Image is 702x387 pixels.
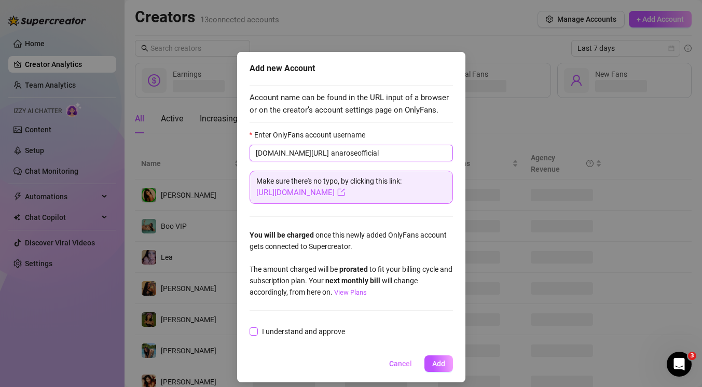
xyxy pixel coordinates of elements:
div: Add new Account [250,62,453,75]
span: [DOMAIN_NAME][URL] [256,147,329,159]
span: I understand and approve [258,326,349,337]
iframe: Intercom live chat [667,352,692,377]
button: Add [424,355,453,372]
strong: next monthly bill [325,277,380,285]
label: Enter OnlyFans account username [250,129,372,141]
a: [URL][DOMAIN_NAME]export [256,188,345,197]
span: Make sure there's no typo, by clicking this link: [256,177,402,197]
span: Cancel [389,360,412,368]
span: Account name can be found in the URL input of a browser or on the creator’s account settings page... [250,92,453,116]
span: Add [432,360,445,368]
span: 3 [688,352,696,360]
input: Enter OnlyFans account username [331,147,447,159]
a: View Plans [333,288,367,296]
button: Cancel [381,355,420,372]
strong: prorated [339,265,368,273]
strong: You will be charged [250,231,315,239]
span: export [337,188,345,196]
span: once this newly added OnlyFans account gets connected to Supercreator. The amount charged will be... [250,231,452,296]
